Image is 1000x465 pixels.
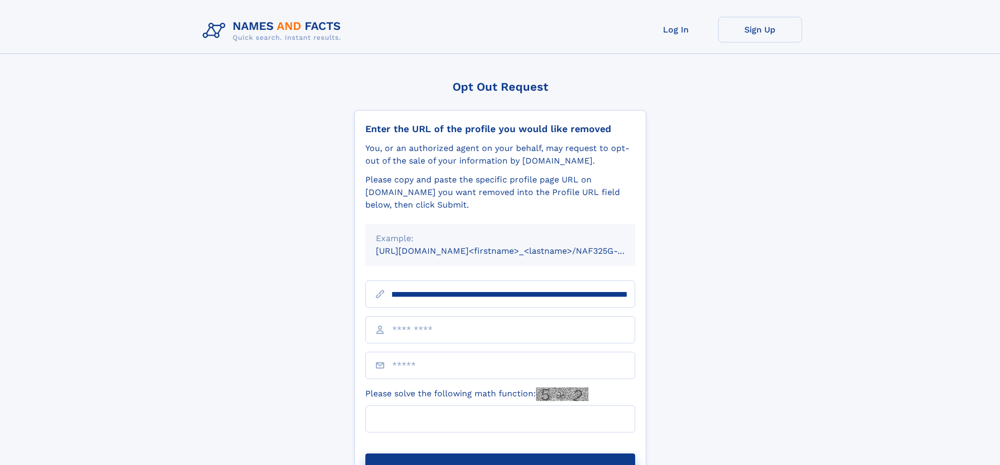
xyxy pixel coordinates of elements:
[365,387,588,401] label: Please solve the following math function:
[198,17,350,45] img: Logo Names and Facts
[365,123,635,135] div: Enter the URL of the profile you would like removed
[365,174,635,211] div: Please copy and paste the specific profile page URL on [DOMAIN_NAME] you want removed into the Pr...
[376,246,655,256] small: [URL][DOMAIN_NAME]<firstname>_<lastname>/NAF325G-xxxxxxxx
[354,80,646,93] div: Opt Out Request
[376,232,625,245] div: Example:
[365,142,635,167] div: You, or an authorized agent on your behalf, may request to opt-out of the sale of your informatio...
[718,17,802,42] a: Sign Up
[634,17,718,42] a: Log In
